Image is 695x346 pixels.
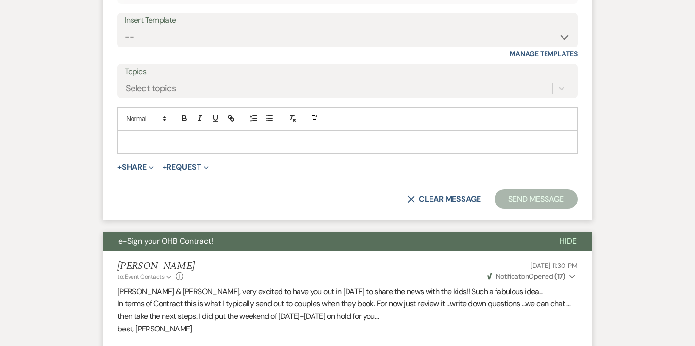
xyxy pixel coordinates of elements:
[487,272,566,281] span: Opened
[117,272,173,281] button: to: Event Contacts
[125,14,570,28] div: Insert Template
[163,163,167,171] span: +
[163,163,209,171] button: Request
[117,285,578,298] p: [PERSON_NAME] & [PERSON_NAME], very excited to have you out in [DATE] to share the news with the ...
[407,195,481,203] button: Clear message
[117,323,578,335] p: best, [PERSON_NAME]
[117,163,154,171] button: Share
[117,273,164,281] span: to: Event Contacts
[560,236,577,246] span: Hide
[510,49,578,58] a: Manage Templates
[117,163,122,171] span: +
[530,261,578,270] span: [DATE] 11:30 PM
[125,65,570,79] label: Topics
[495,189,578,209] button: Send Message
[118,236,213,246] span: e-Sign your OHB Contract!
[103,232,544,251] button: e-Sign your OHB Contract!
[117,260,195,272] h5: [PERSON_NAME]
[126,81,176,94] div: Select topics
[544,232,592,251] button: Hide
[486,271,578,282] button: NotificationOpened (17)
[554,272,565,281] strong: ( 17 )
[496,272,529,281] span: Notification
[117,298,578,322] p: In terms of Contract this is what I typically send out to couples when they book. For now just re...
